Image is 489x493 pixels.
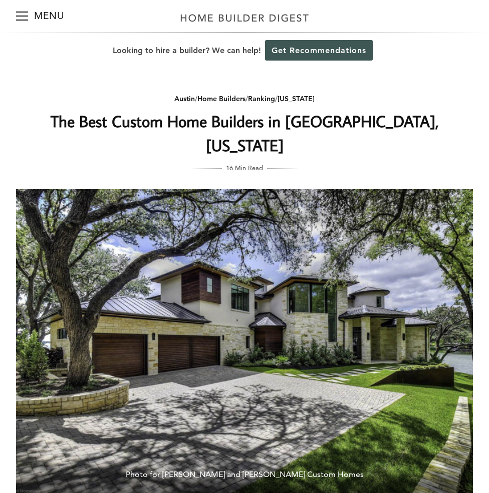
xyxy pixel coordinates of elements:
h1: The Best Custom Home Builders in [GEOGRAPHIC_DATA], [US_STATE] [45,109,444,157]
a: Home Builders [197,94,246,103]
div: / / / [45,93,444,105]
img: Home Builder Digest [176,8,314,28]
a: Get Recommendations [265,40,373,61]
span: Menu [16,16,28,17]
a: Ranking [248,94,275,103]
a: Austin [174,94,195,103]
span: 16 Min Read [226,162,263,173]
a: [US_STATE] [278,94,315,103]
